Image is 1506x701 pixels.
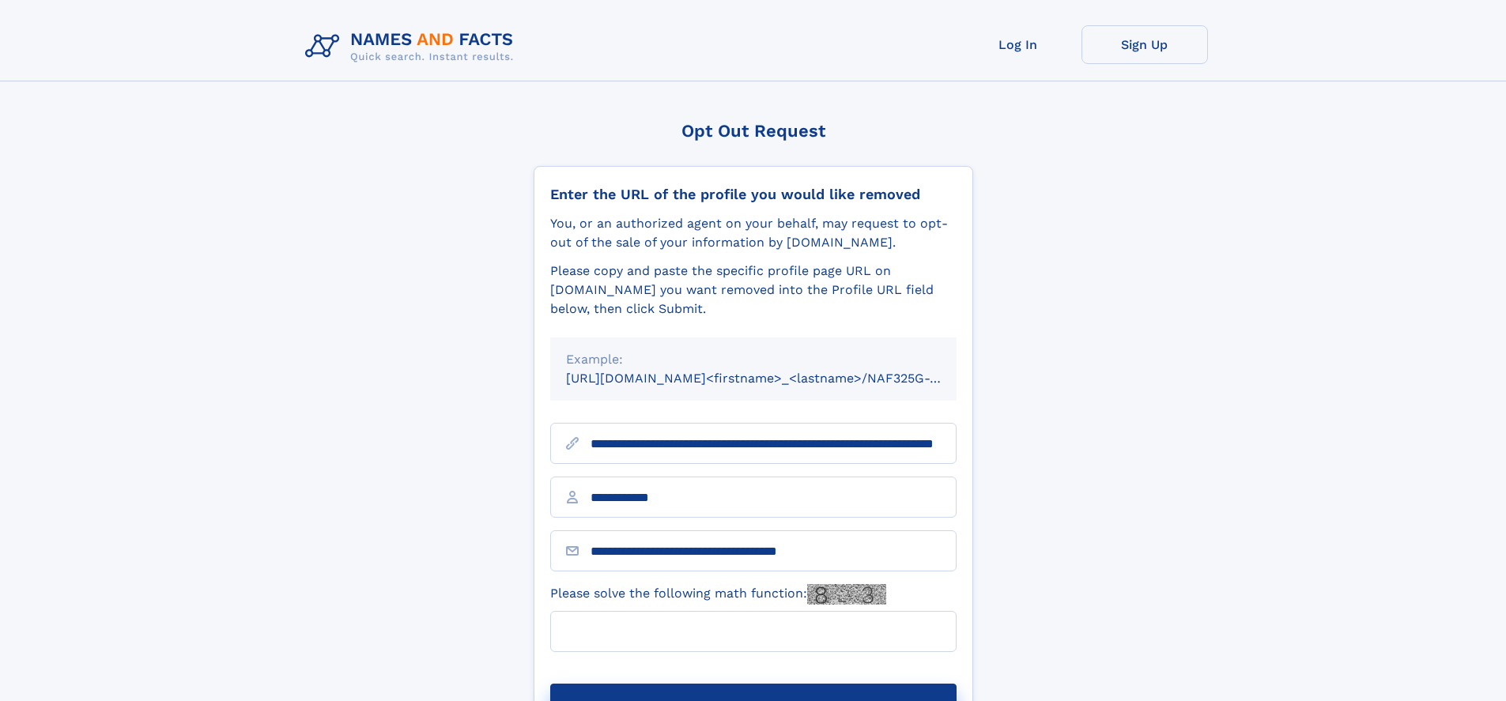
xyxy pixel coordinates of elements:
[566,350,941,369] div: Example:
[550,214,957,252] div: You, or an authorized agent on your behalf, may request to opt-out of the sale of your informatio...
[534,121,973,141] div: Opt Out Request
[550,262,957,318] div: Please copy and paste the specific profile page URL on [DOMAIN_NAME] you want removed into the Pr...
[299,25,527,68] img: Logo Names and Facts
[550,584,886,605] label: Please solve the following math function:
[550,186,957,203] div: Enter the URL of the profile you would like removed
[1081,25,1208,64] a: Sign Up
[955,25,1081,64] a: Log In
[566,371,987,386] small: [URL][DOMAIN_NAME]<firstname>_<lastname>/NAF325G-xxxxxxxx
